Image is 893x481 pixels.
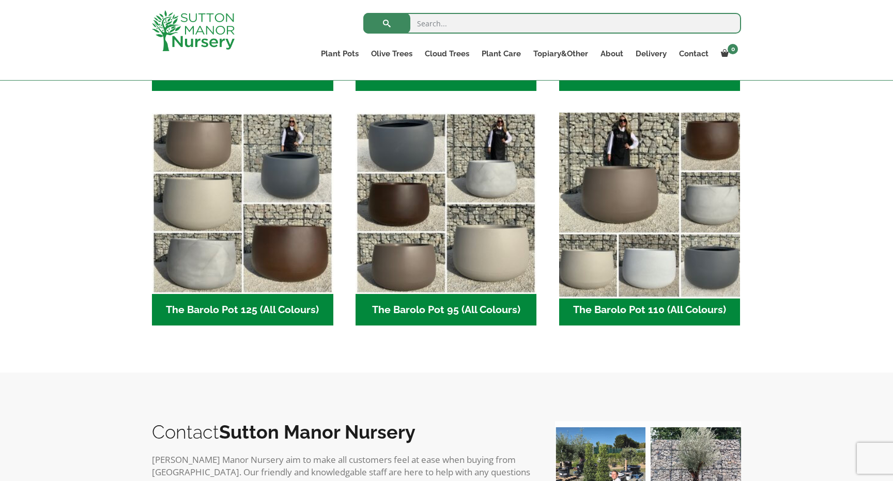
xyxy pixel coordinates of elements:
h2: The Barolo Pot 95 (All Colours) [356,294,537,326]
a: Contact [673,46,715,61]
a: Plant Care [475,46,527,61]
a: Olive Trees [365,46,419,61]
a: Plant Pots [315,46,365,61]
a: Delivery [629,46,673,61]
h2: Contact [152,421,534,443]
a: Visit product category The Barolo Pot 125 (All Colours) [152,113,333,325]
img: The Barolo Pot 110 (All Colours) [555,108,745,299]
input: Search... [363,13,741,34]
span: 0 [728,44,738,54]
img: logo [152,10,235,51]
img: The Barolo Pot 125 (All Colours) [152,113,333,294]
a: Visit product category The Barolo Pot 95 (All Colours) [356,113,537,325]
b: Sutton Manor Nursery [219,421,415,443]
a: Visit product category The Barolo Pot 110 (All Colours) [559,113,741,325]
img: The Barolo Pot 95 (All Colours) [356,113,537,294]
a: About [594,46,629,61]
h2: The Barolo Pot 110 (All Colours) [559,294,741,326]
a: Cloud Trees [419,46,475,61]
a: Topiary&Other [527,46,594,61]
h2: The Barolo Pot 125 (All Colours) [152,294,333,326]
a: 0 [715,46,741,61]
